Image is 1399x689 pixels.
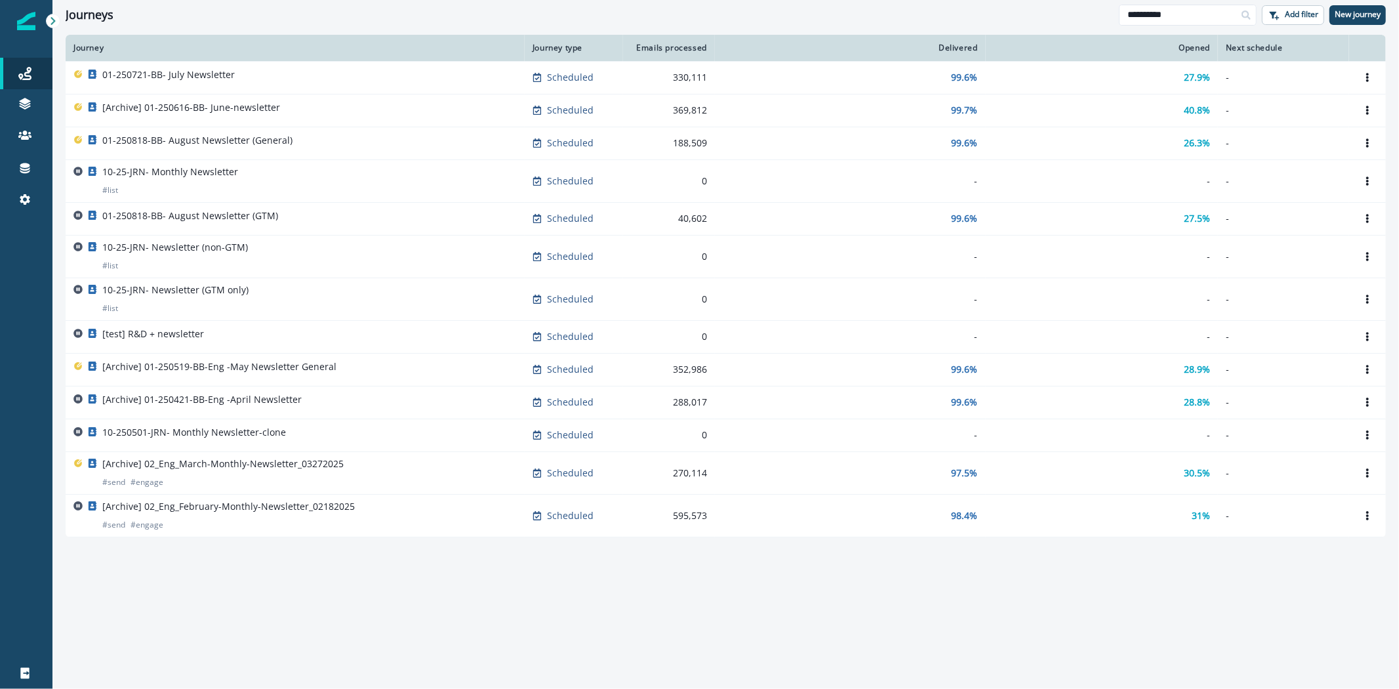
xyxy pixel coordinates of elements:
button: Options [1357,289,1378,309]
p: 40.8% [1184,104,1210,117]
div: 369,812 [631,104,707,117]
div: Delivered [723,43,978,53]
p: # send [102,518,125,532]
div: 0 [631,330,707,343]
p: - [1226,396,1341,409]
a: 01-250818-BB- August Newsletter (General)Scheduled188,50999.6%26.3%-Options [66,127,1386,159]
p: Scheduled [547,136,594,150]
div: 352,986 [631,363,707,376]
p: Scheduled [547,428,594,442]
p: - [1226,509,1341,522]
a: [Archive] 01-250519-BB-Eng -May Newsletter GeneralScheduled352,98699.6%28.9%-Options [66,353,1386,386]
div: 0 [631,293,707,306]
p: [test] R&D + newsletter [102,327,204,341]
p: 99.6% [952,136,978,150]
p: 27.5% [1184,212,1210,225]
div: - [994,293,1210,306]
button: Options [1357,392,1378,412]
div: 288,017 [631,396,707,409]
p: [Archive] 02_Eng_February-Monthly-Newsletter_02182025 [102,500,355,513]
div: 0 [631,250,707,263]
p: - [1226,293,1341,306]
div: Emails processed [631,43,707,53]
p: # send [102,476,125,489]
p: Scheduled [547,104,594,117]
p: 99.6% [952,71,978,84]
p: 98.4% [952,509,978,522]
p: Scheduled [547,509,594,522]
p: 99.6% [952,212,978,225]
p: # engage [131,518,163,532]
p: 10-25-JRN- Monthly Newsletter [102,165,238,178]
a: 10-25-JRN- Newsletter (non-GTM)#listScheduled0---Options [66,235,1386,278]
p: Scheduled [547,71,594,84]
p: 10-25-JRN- Newsletter (GTM only) [102,283,249,297]
p: - [1226,428,1341,442]
p: 01-250721-BB- July Newsletter [102,68,235,81]
div: - [723,293,978,306]
p: 99.6% [952,396,978,409]
p: - [1226,330,1341,343]
a: [test] R&D + newsletterScheduled0---Options [66,320,1386,353]
button: Options [1357,133,1378,153]
p: - [1226,136,1341,150]
p: Add filter [1285,10,1318,19]
button: Options [1357,247,1378,266]
p: 01-250818-BB- August Newsletter (GTM) [102,209,278,222]
button: Add filter [1262,5,1324,25]
p: Scheduled [547,250,594,263]
a: 10-25-JRN- Newsletter (GTM only)#listScheduled0---Options [66,278,1386,320]
p: - [1226,212,1341,225]
button: Options [1357,506,1378,526]
div: 0 [631,428,707,442]
div: - [723,250,978,263]
div: - [994,428,1210,442]
div: 330,111 [631,71,707,84]
p: 10-25-JRN- Newsletter (non-GTM) [102,241,248,254]
p: Scheduled [547,467,594,480]
div: - [723,330,978,343]
p: 01-250818-BB- August Newsletter (General) [102,134,293,147]
p: Scheduled [547,175,594,188]
p: - [1226,104,1341,117]
p: [Archive] 01-250421-BB-Eng -April Newsletter [102,393,302,406]
a: 10-250501-JRN- Monthly Newsletter-cloneScheduled0---Options [66,419,1386,451]
div: - [723,175,978,188]
a: 10-25-JRN- Monthly Newsletter#listScheduled0---Options [66,159,1386,202]
p: - [1226,363,1341,376]
p: # list [102,302,118,315]
p: - [1226,250,1341,263]
div: - [994,250,1210,263]
a: [Archive] 01-250421-BB-Eng -April NewsletterScheduled288,01799.6%28.8%-Options [66,386,1386,419]
div: Opened [994,43,1210,53]
p: 10-250501-JRN- Monthly Newsletter-clone [102,426,286,439]
div: 40,602 [631,212,707,225]
div: 270,114 [631,467,707,480]
p: [Archive] 02_Eng_March-Monthly-Newsletter_03272025 [102,457,344,470]
p: Scheduled [547,212,594,225]
p: - [1226,71,1341,84]
button: Options [1357,360,1378,379]
button: Options [1357,425,1378,445]
p: [Archive] 01-250616-BB- June-newsletter [102,101,280,114]
div: 0 [631,175,707,188]
button: Options [1357,171,1378,191]
p: [Archive] 01-250519-BB-Eng -May Newsletter General [102,360,336,373]
p: 99.7% [952,104,978,117]
p: # list [102,184,118,197]
div: - [994,330,1210,343]
div: 595,573 [631,509,707,522]
a: [Archive] 02_Eng_March-Monthly-Newsletter_03272025#send#engageScheduled270,11497.5%30.5%-Options [66,451,1386,494]
div: Journey [73,43,517,53]
p: - [1226,467,1341,480]
div: - [723,428,978,442]
button: New journey [1329,5,1386,25]
p: 97.5% [952,467,978,480]
p: - [1226,175,1341,188]
p: # list [102,259,118,272]
button: Options [1357,327,1378,346]
p: 99.6% [952,363,978,376]
p: Scheduled [547,363,594,376]
a: [Archive] 02_Eng_February-Monthly-Newsletter_02182025#send#engageScheduled595,57398.4%31%-Options [66,494,1386,537]
div: - [994,175,1210,188]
